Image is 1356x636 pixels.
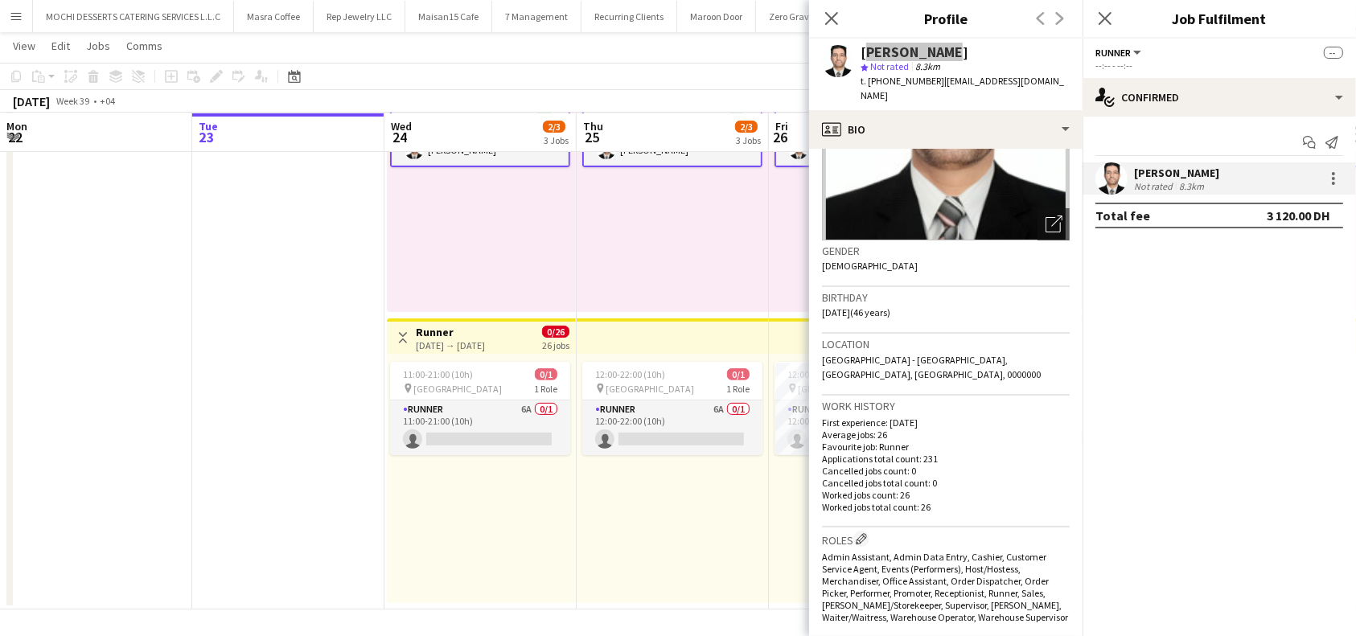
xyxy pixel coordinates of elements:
[581,1,677,32] button: Recurring Clients
[416,325,485,339] h3: Runner
[822,477,1070,489] p: Cancelled jobs total count: 0
[120,35,169,56] a: Comms
[798,383,886,395] span: [GEOGRAPHIC_DATA]
[534,383,557,395] span: 1 Role
[492,1,581,32] button: 7 Management
[126,39,162,53] span: Comms
[775,119,788,133] span: Fri
[861,75,944,87] span: t. [PHONE_NUMBER]
[822,260,918,272] span: [DEMOGRAPHIC_DATA]
[726,383,750,395] span: 1 Role
[736,134,761,146] div: 3 Jobs
[100,95,115,107] div: +04
[542,338,569,351] div: 26 jobs
[1324,47,1343,59] span: --
[822,306,890,318] span: [DATE] (46 years)
[1083,8,1356,29] h3: Job Fulfilment
[314,1,405,32] button: Rep Jewelry LLC
[405,1,492,32] button: Maisan15 Cafe
[391,119,412,133] span: Wed
[595,368,665,380] span: 12:00-22:00 (10h)
[1095,47,1131,59] span: Runner
[735,121,758,133] span: 2/3
[543,121,565,133] span: 2/3
[822,531,1070,548] h3: Roles
[861,75,1064,101] span: | [EMAIL_ADDRESS][DOMAIN_NAME]
[822,453,1070,465] p: Applications total count: 231
[1083,78,1356,117] div: Confirmed
[822,337,1070,351] h3: Location
[775,400,955,455] app-card-role: Runner6A0/112:00-22:00 (10h)
[390,400,570,455] app-card-role: Runner6A0/111:00-21:00 (10h)
[822,399,1070,413] h3: Work history
[403,368,473,380] span: 11:00-21:00 (10h)
[1176,180,1207,192] div: 8.3km
[1095,47,1144,59] button: Runner
[51,39,70,53] span: Edit
[822,244,1070,258] h3: Gender
[775,362,955,455] app-job-card: 12:00-22:00 (10h)0/1 [GEOGRAPHIC_DATA]1 RoleRunner6A0/112:00-22:00 (10h)
[1134,166,1219,180] div: [PERSON_NAME]
[86,39,110,53] span: Jobs
[80,35,117,56] a: Jobs
[773,128,788,146] span: 26
[809,8,1083,29] h3: Profile
[581,128,603,146] span: 25
[809,110,1083,149] div: Bio
[677,1,756,32] button: Maroon Door
[6,35,42,56] a: View
[234,1,314,32] button: Masra Coffee
[390,362,570,455] app-job-card: 11:00-21:00 (10h)0/1 [GEOGRAPHIC_DATA]1 RoleRunner6A0/111:00-21:00 (10h)
[756,1,833,32] button: Zero Gravity
[870,60,909,72] span: Not rated
[822,465,1070,477] p: Cancelled jobs count: 0
[787,368,857,380] span: 12:00-22:00 (10h)
[4,128,27,146] span: 22
[822,354,1041,380] span: [GEOGRAPHIC_DATA] - [GEOGRAPHIC_DATA], [GEOGRAPHIC_DATA], [GEOGRAPHIC_DATA], 0000000
[413,383,502,395] span: [GEOGRAPHIC_DATA]
[544,134,569,146] div: 3 Jobs
[1095,59,1343,72] div: --:-- - --:--
[33,1,234,32] button: MOCHI DESSERTS CATERING SERVICES L.L.C
[535,368,557,380] span: 0/1
[582,362,762,455] app-job-card: 12:00-22:00 (10h)0/1 [GEOGRAPHIC_DATA]1 RoleRunner6A0/112:00-22:00 (10h)
[199,119,218,133] span: Tue
[13,93,50,109] div: [DATE]
[822,429,1070,441] p: Average jobs: 26
[606,383,694,395] span: [GEOGRAPHIC_DATA]
[1038,208,1070,240] div: Open photos pop-in
[388,128,412,146] span: 24
[13,39,35,53] span: View
[583,119,603,133] span: Thu
[727,368,750,380] span: 0/1
[542,326,569,338] span: 0/26
[822,441,1070,453] p: Favourite job: Runner
[1095,207,1150,224] div: Total fee
[912,60,943,72] span: 8.3km
[822,416,1070,429] p: First experience: [DATE]
[196,128,218,146] span: 23
[822,551,1068,623] span: Admin Assistant, Admin Data Entry, Cashier, Customer Service Agent, Events (Performers), Host/Hos...
[582,400,762,455] app-card-role: Runner6A0/112:00-22:00 (10h)
[822,290,1070,305] h3: Birthday
[45,35,76,56] a: Edit
[861,45,968,59] div: [PERSON_NAME]
[1134,180,1176,192] div: Not rated
[822,501,1070,513] p: Worked jobs total count: 26
[1267,207,1330,224] div: 3 120.00 DH
[416,339,485,351] div: [DATE] → [DATE]
[53,95,93,107] span: Week 39
[6,119,27,133] span: Mon
[822,489,1070,501] p: Worked jobs count: 26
